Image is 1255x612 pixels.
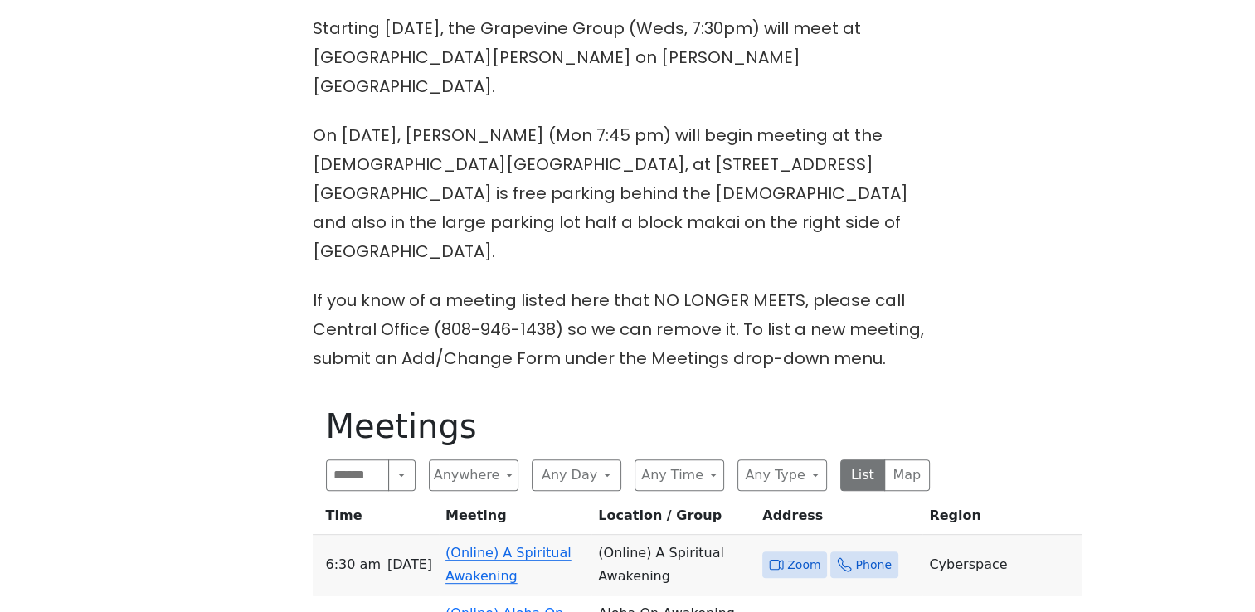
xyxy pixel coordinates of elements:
[635,459,724,491] button: Any Time
[922,535,1082,595] td: Cyberspace
[313,121,943,266] p: On [DATE], [PERSON_NAME] (Mon 7:45 pm) will begin meeting at the [DEMOGRAPHIC_DATA][GEOGRAPHIC_DA...
[922,504,1082,535] th: Region
[326,406,930,446] h1: Meetings
[855,555,891,576] span: Phone
[532,459,621,491] button: Any Day
[313,286,943,373] p: If you know of a meeting listed here that NO LONGER MEETS, please call Central Office (808-946-14...
[439,504,591,535] th: Meeting
[388,459,415,491] button: Search
[326,553,381,576] span: 6:30 AM
[756,504,922,535] th: Address
[591,504,756,535] th: Location / Group
[313,504,440,535] th: Time
[387,553,432,576] span: [DATE]
[326,459,390,491] input: Search
[445,545,572,584] a: (Online) A Spiritual Awakening
[591,535,756,595] td: (Online) A Spiritual Awakening
[884,459,930,491] button: Map
[787,555,820,576] span: Zoom
[840,459,886,491] button: List
[737,459,827,491] button: Any Type
[429,459,518,491] button: Anywhere
[313,14,943,101] p: Starting [DATE], the Grapevine Group (Weds, 7:30pm) will meet at [GEOGRAPHIC_DATA][PERSON_NAME] o...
